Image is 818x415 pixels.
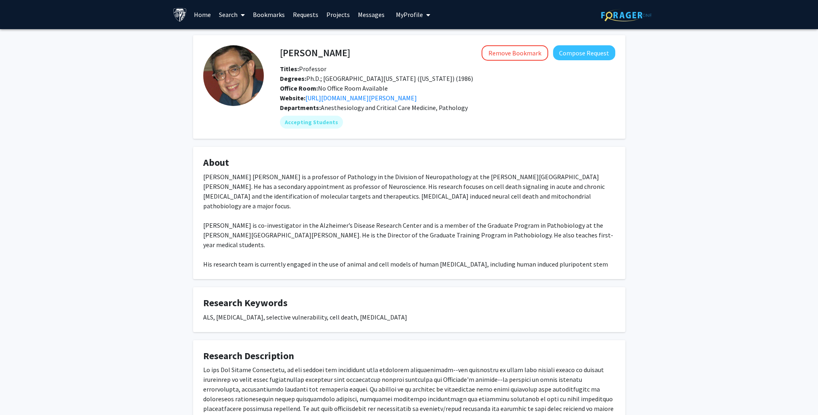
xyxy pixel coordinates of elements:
a: Opens in a new tab [305,94,417,102]
b: Departments: [280,104,321,112]
h4: Research Keywords [203,297,615,309]
span: No Office Room Available [280,84,388,92]
iframe: Chat [6,379,34,409]
b: Titles: [280,65,299,73]
mat-chip: Accepting Students [280,116,343,129]
b: Website: [280,94,305,102]
span: Anesthesiology and Critical Care Medicine, Pathology [321,104,468,112]
a: Messages [354,0,389,29]
img: Johns Hopkins University Logo [173,8,187,22]
b: Degrees: [280,74,306,83]
span: Ph.D.; [GEOGRAPHIC_DATA][US_STATE] ([US_STATE]) (1986) [280,74,473,83]
a: Bookmarks [249,0,289,29]
div: ALS, [MEDICAL_DATA], selective vulnerability, cell death, [MEDICAL_DATA] [203,312,615,322]
a: Projects [322,0,354,29]
h4: About [203,157,615,169]
div: [PERSON_NAME] [PERSON_NAME] is a professor of Pathology in the Division of Neuropathology at the ... [203,172,615,288]
button: Compose Request to Lee Martin [553,45,615,60]
a: Home [190,0,215,29]
span: Professor [280,65,326,73]
h4: Research Description [203,350,615,362]
button: Remove Bookmark [482,45,548,61]
img: Profile Picture [203,45,264,106]
a: Requests [289,0,322,29]
span: My Profile [396,11,423,19]
b: Office Room: [280,84,318,92]
h4: [PERSON_NAME] [280,45,350,60]
a: Search [215,0,249,29]
img: ForagerOne Logo [601,9,652,21]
